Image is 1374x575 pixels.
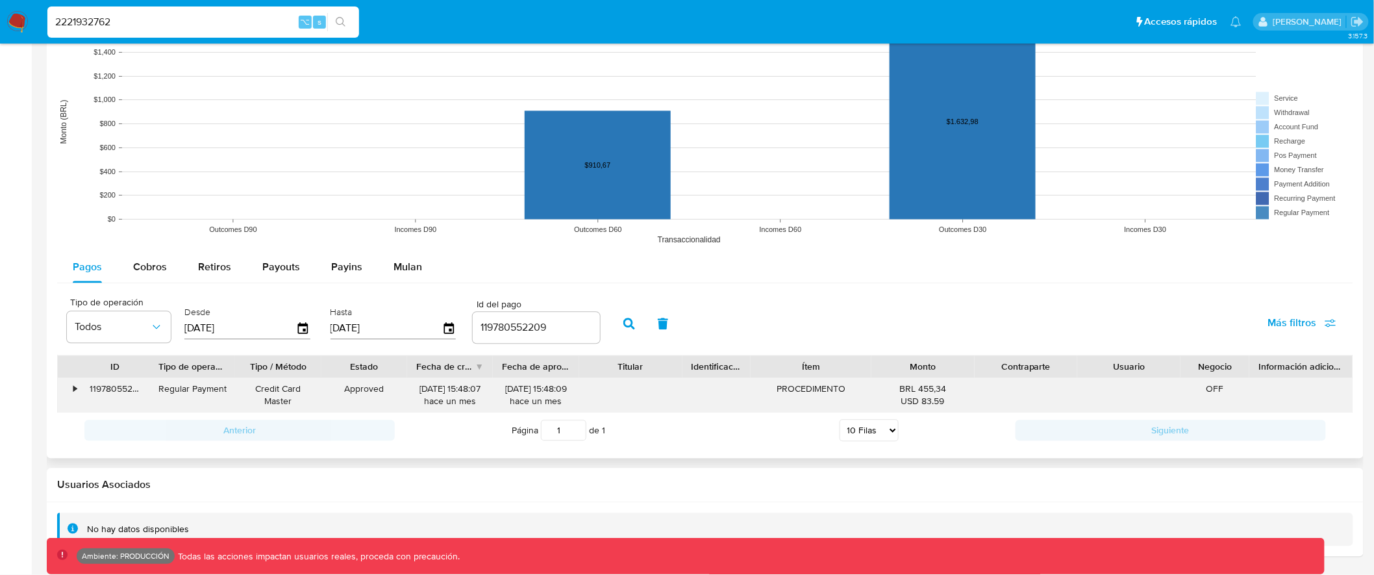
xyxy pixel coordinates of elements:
[1351,15,1364,29] a: Salir
[1145,15,1218,29] span: Accesos rápidos
[1348,31,1368,41] span: 3.157.3
[318,16,321,28] span: s
[57,479,1353,492] h2: Usuarios Asociados
[327,13,354,31] button: search-icon
[175,550,460,563] p: Todas las acciones impactan usuarios reales, proceda con precaución.
[1230,16,1242,27] a: Notificaciones
[300,16,310,28] span: ⌥
[47,14,359,31] input: Buscar usuario o caso...
[1273,16,1346,28] p: diego.assum@mercadolibre.com
[82,554,169,559] p: Ambiente: PRODUCCIÓN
